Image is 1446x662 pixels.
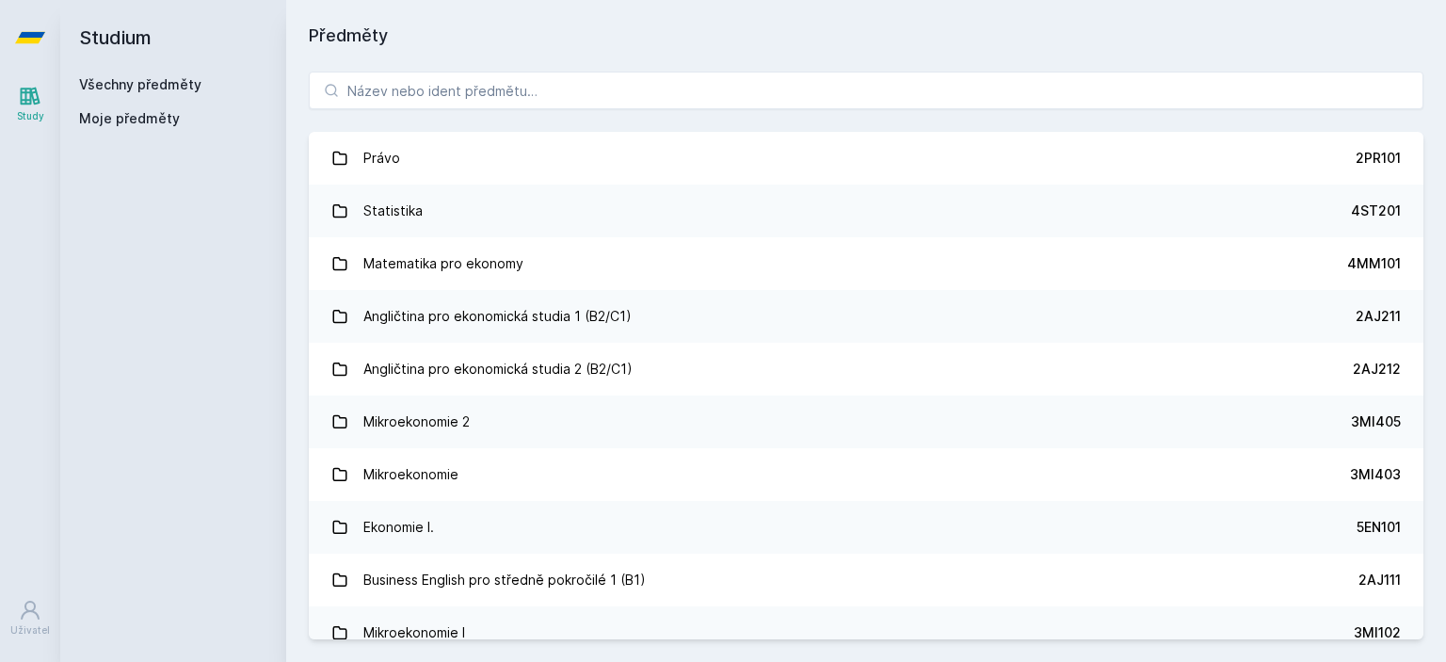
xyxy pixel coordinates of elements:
div: Právo [363,139,400,177]
div: 3MI102 [1354,623,1401,642]
a: Matematika pro ekonomy 4MM101 [309,237,1423,290]
div: Matematika pro ekonomy [363,245,523,283]
div: 2PR101 [1356,149,1401,168]
a: Mikroekonomie 2 3MI405 [309,396,1423,448]
div: 3MI405 [1351,412,1401,431]
a: Statistika 4ST201 [309,185,1423,237]
a: Mikroekonomie I 3MI102 [309,606,1423,659]
div: 5EN101 [1357,518,1401,537]
div: Uživatel [10,623,50,638]
a: Ekonomie I. 5EN101 [309,501,1423,554]
a: Právo 2PR101 [309,132,1423,185]
a: Business English pro středně pokročilé 1 (B1) 2AJ111 [309,554,1423,606]
div: Angličtina pro ekonomická studia 1 (B2/C1) [363,298,632,335]
div: 3MI403 [1350,465,1401,484]
a: Study [4,75,56,133]
div: Ekonomie I. [363,509,434,546]
div: Mikroekonomie [363,456,458,493]
div: 4MM101 [1347,254,1401,273]
div: 2AJ111 [1358,571,1401,589]
a: Angličtina pro ekonomická studia 1 (B2/C1) 2AJ211 [309,290,1423,343]
div: Mikroekonomie I [363,614,465,652]
a: Všechny předměty [79,76,201,92]
div: 4ST201 [1351,202,1401,220]
a: Mikroekonomie 3MI403 [309,448,1423,501]
span: Moje předměty [79,109,180,128]
div: Mikroekonomie 2 [363,403,470,441]
input: Název nebo ident předmětu… [309,72,1423,109]
div: Statistika [363,192,423,230]
div: 2AJ211 [1356,307,1401,326]
div: Angličtina pro ekonomická studia 2 (B2/C1) [363,350,633,388]
h1: Předměty [309,23,1423,49]
a: Uživatel [4,589,56,647]
div: 2AJ212 [1353,360,1401,379]
div: Business English pro středně pokročilé 1 (B1) [363,561,646,599]
a: Angličtina pro ekonomická studia 2 (B2/C1) 2AJ212 [309,343,1423,396]
div: Study [17,109,44,123]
